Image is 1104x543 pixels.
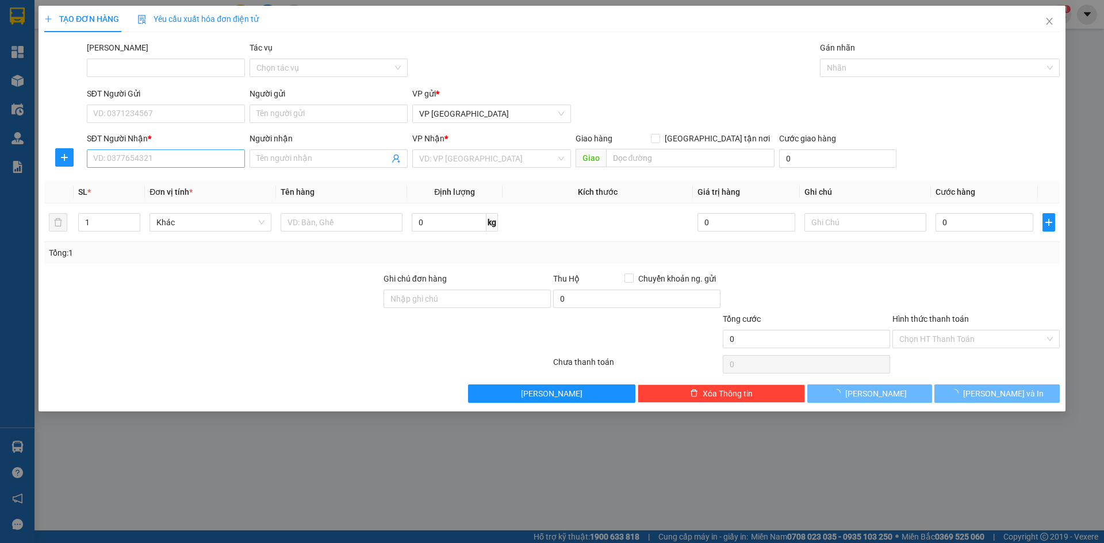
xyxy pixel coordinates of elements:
[578,187,618,197] span: Kích thước
[413,87,571,100] div: VP gửi
[723,314,761,324] span: Tổng cước
[250,87,408,100] div: Người gửi
[281,213,402,232] input: VD: Bàn, Ghế
[87,59,245,77] input: Mã ĐH
[250,132,408,145] div: Người nhận
[846,387,907,400] span: [PERSON_NAME]
[779,149,896,168] input: Cước giao hàng
[87,43,148,52] label: Mã ĐH
[690,389,698,398] span: delete
[384,274,447,283] label: Ghi chú đơn hàng
[950,389,963,397] span: loading
[44,14,119,24] span: TẠO ĐƠN HÀNG
[49,213,67,232] button: delete
[137,15,147,24] img: icon
[522,387,583,400] span: [PERSON_NAME]
[434,187,475,197] span: Định lượng
[820,43,855,52] label: Gán nhãn
[49,247,426,259] div: Tổng: 1
[469,384,636,403] button: [PERSON_NAME]
[56,153,73,162] span: plus
[1043,213,1055,232] button: plus
[805,213,927,232] input: Ghi Chú
[157,214,265,231] span: Khác
[634,272,720,285] span: Chuyển khoản ng. gửi
[935,384,1060,403] button: [PERSON_NAME] và In
[1033,6,1065,38] button: Close
[606,149,775,167] input: Dọc đường
[486,213,498,232] span: kg
[833,389,846,397] span: loading
[250,43,273,52] label: Tác vụ
[392,154,401,163] span: user-add
[638,384,806,403] button: deleteXóa Thông tin
[78,187,87,197] span: SL
[963,387,1044,400] span: [PERSON_NAME] và In
[892,314,969,324] label: Hình thức thanh toán
[420,105,564,122] span: VP Đà Lạt
[660,132,775,145] span: [GEOGRAPHIC_DATA] tận nơi
[413,134,445,143] span: VP Nhận
[1045,17,1054,26] span: close
[576,149,606,167] span: Giao
[576,134,612,143] span: Giao hàng
[553,274,580,283] span: Thu Hộ
[697,187,740,197] span: Giá trị hàng
[87,132,245,145] div: SĐT Người Nhận
[281,187,315,197] span: Tên hàng
[800,181,931,203] th: Ghi chú
[936,187,975,197] span: Cước hàng
[87,87,245,100] div: SĐT Người Gửi
[1044,218,1055,227] span: plus
[779,134,836,143] label: Cước giao hàng
[44,15,52,23] span: plus
[150,187,193,197] span: Đơn vị tính
[552,356,722,376] div: Chưa thanh toán
[55,148,74,167] button: plus
[703,387,753,400] span: Xóa Thông tin
[137,14,259,24] span: Yêu cầu xuất hóa đơn điện tử
[384,290,551,308] input: Ghi chú đơn hàng
[807,384,932,403] button: [PERSON_NAME]
[697,213,795,232] input: 0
